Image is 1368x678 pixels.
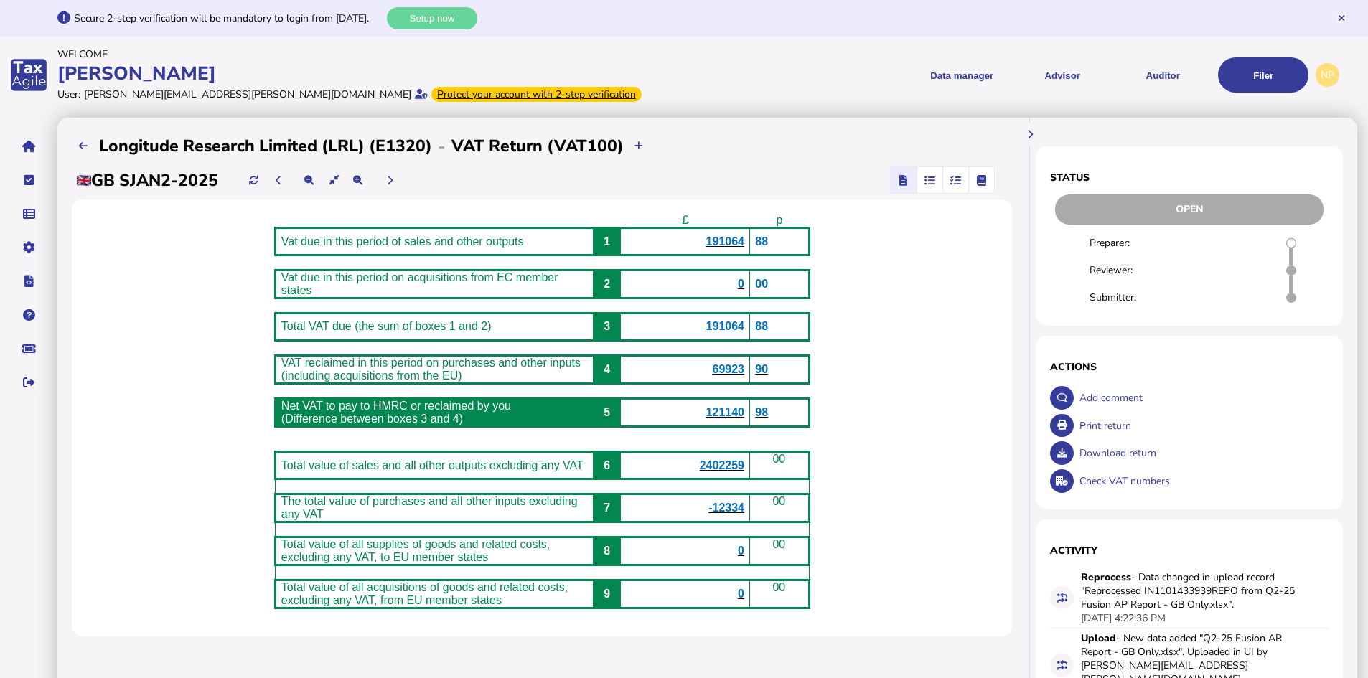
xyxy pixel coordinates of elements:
[431,87,642,102] div: From Oct 1, 2025, 2-step verification will be required to login. Set it up now...
[604,235,610,248] span: 1
[891,167,917,193] mat-button-toggle: Return view
[1050,441,1074,465] button: Download return
[772,538,785,550] span: 00
[1050,414,1074,438] button: Open printable view of return.
[755,235,768,248] span: 88
[14,131,44,161] button: Home
[712,363,744,375] span: 69923
[14,300,44,330] button: Help pages
[281,495,578,520] span: The total value of purchases and all other inputs excluding any VAT
[700,459,744,471] span: 2402259
[604,545,610,557] span: 8
[1055,194,1324,225] div: Open
[242,169,266,192] button: Refresh data for current period
[776,214,782,226] span: p
[755,320,768,332] span: 88
[281,459,584,471] span: Total value of sales and all other outputs excluding any VAT
[298,169,322,192] button: Make the return view smaller
[281,235,524,248] span: Vat due in this period of sales and other outputs
[57,61,680,86] div: [PERSON_NAME]
[604,278,610,290] span: 2
[604,320,610,332] span: 3
[772,581,785,593] span: 00
[755,278,768,290] span: 00
[917,57,1007,93] button: Shows a dropdown of Data manager options
[1118,57,1208,93] button: Auditor
[604,363,610,375] span: 4
[432,135,451,158] div: -
[755,363,768,375] span: 90
[14,266,44,296] button: Developer hub links
[14,165,44,195] button: Tasks
[708,502,744,514] span: -12334
[1076,439,1329,467] div: Download return
[281,320,492,332] span: Total VAT due (the sum of boxes 1 and 2)
[281,413,463,425] span: (Difference between boxes 3 and 4)
[99,135,432,157] h2: Longitude Research Limited (LRL) (E1320)
[706,406,744,418] b: 121140
[281,400,511,412] span: Net VAT to pay to HMRC or reclaimed by you
[346,169,370,192] button: Make the return view larger
[706,320,744,332] b: 191064
[738,545,744,557] span: 0
[1050,469,1074,493] button: Check VAT numbers on return.
[77,175,91,186] img: gb.png
[1081,570,1296,611] div: - Data changed in upload record "Reprocessed IN1101433939REPO from Q2-25 Fusion AP Report - GB On...
[968,167,994,193] mat-button-toggle: Ledger
[378,169,402,192] button: Next period
[57,88,80,101] div: User:
[917,167,942,193] mat-button-toggle: Reconcilliation view by document
[1050,386,1074,410] button: Make a comment in the activity log.
[1050,360,1329,374] h1: Actions
[1050,171,1329,184] h1: Status
[706,235,744,248] span: 191064
[682,214,688,226] span: £
[267,169,291,192] button: Previous period
[281,271,558,296] span: Vat due in this period on acquisitions from EC member states
[738,588,744,600] span: 0
[1057,593,1067,603] i: Data for this filing changed
[604,588,610,600] span: 9
[1017,57,1107,93] button: Shows a dropdown of VAT Advisor options
[1286,238,1296,248] i: Return requires to prepare draft.
[1081,631,1116,645] strong: Upload
[1076,384,1329,412] div: Add comment
[772,495,785,507] span: 00
[755,406,768,418] span: 98
[14,367,44,397] button: Sign out
[451,135,624,157] h2: VAT Return (VAT100)
[77,169,218,192] h2: GB SJAN2-2025
[1081,570,1131,584] strong: Reprocess
[1076,412,1329,440] div: Print return
[57,47,680,61] div: Welcome
[322,169,346,192] button: Reset the return view
[604,502,610,514] span: 7
[604,406,610,418] span: 5
[1057,660,1067,670] i: Data for this filing changed
[1090,291,1164,304] div: Submitter:
[14,334,44,364] button: Raise a support ticket
[84,88,411,101] div: [PERSON_NAME][EMAIL_ADDRESS][PERSON_NAME][DOMAIN_NAME]
[1090,236,1164,250] div: Preparer:
[1316,63,1339,87] div: Profile settings
[281,581,568,606] span: Total value of all acquisitions of goods and related costs, excluding any VAT, from EU member states
[415,89,428,99] i: Email verified
[1081,611,1166,625] div: [DATE] 4:22:36 PM
[738,278,744,290] span: 0
[72,134,95,158] button: Filings list - by month
[1050,544,1329,557] h1: Activity
[1090,263,1164,277] div: Reviewer:
[627,134,651,158] button: Upload transactions
[1050,194,1329,225] div: Return status - Actions are restricted to nominated users
[281,357,581,382] span: VAT reclaimed in this period on purchases and other inputs (including acquisitions from the EU)
[1218,57,1308,93] button: Filer
[1336,13,1346,23] button: Hide message
[23,214,35,215] i: Data manager
[14,199,44,229] button: Data manager
[942,167,968,193] mat-button-toggle: Reconcilliation view by tax code
[1076,467,1329,495] div: Check VAT numbers
[281,538,550,563] span: Total value of all supplies of goods and related costs, excluding any VAT, to EU member states
[604,459,610,471] span: 6
[687,57,1309,93] menu: navigate products
[772,453,785,465] span: 00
